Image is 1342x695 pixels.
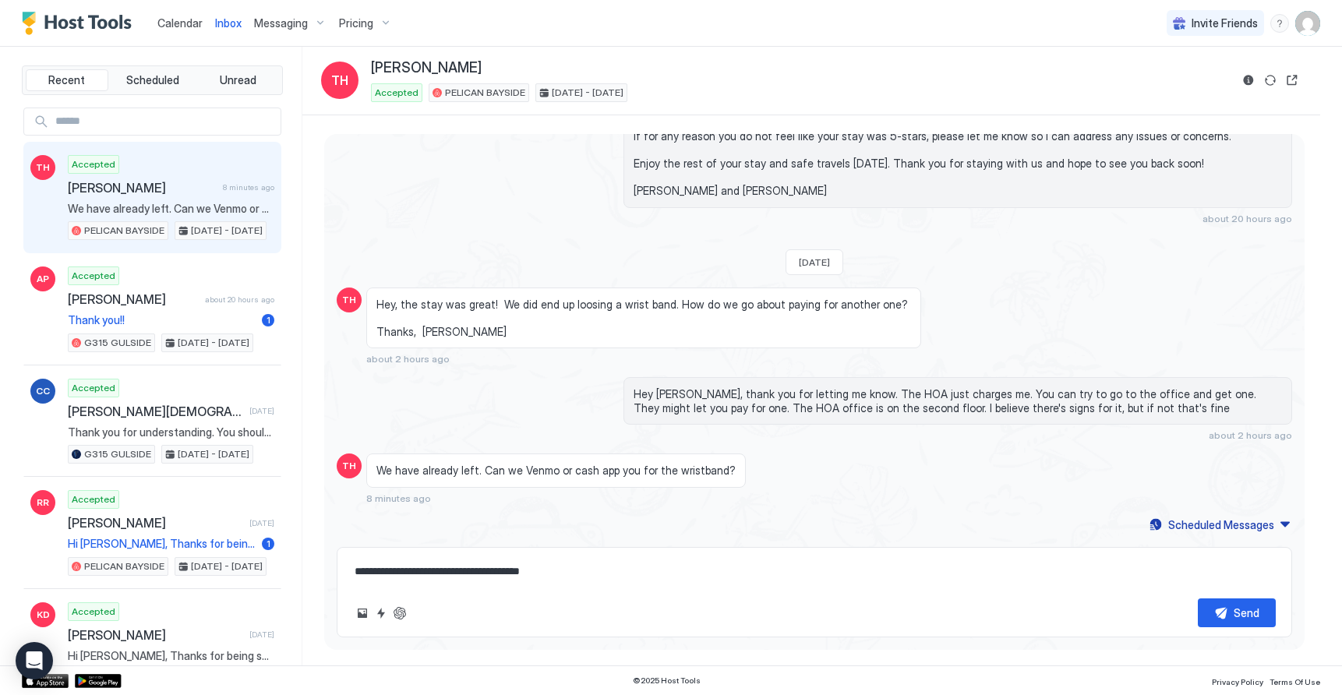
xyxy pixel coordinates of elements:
[84,224,164,238] span: PELICAN BAYSIDE
[267,538,270,549] span: 1
[1270,677,1320,686] span: Terms Of Use
[634,387,1282,415] span: Hey [PERSON_NAME], thank you for letting me know. The HOA just charges me. You can try to go to t...
[68,180,217,196] span: [PERSON_NAME]
[68,291,199,307] span: [PERSON_NAME]
[342,459,356,473] span: TH
[445,86,525,100] span: PELICAN BAYSIDE
[1295,11,1320,36] div: User profile
[22,65,283,95] div: tab-group
[157,16,203,30] span: Calendar
[36,161,50,175] span: TH
[220,73,256,87] span: Unread
[84,447,151,461] span: G315 GULSIDE
[75,674,122,688] a: Google Play Store
[84,336,151,350] span: G315 GULSIDE
[254,16,308,30] span: Messaging
[249,518,274,528] span: [DATE]
[215,15,242,31] a: Inbox
[84,559,164,573] span: PELICAN BAYSIDE
[366,492,431,504] span: 8 minutes ago
[68,404,243,419] span: [PERSON_NAME][DEMOGRAPHIC_DATA]
[1270,672,1320,689] a: Terms Of Use
[72,157,115,171] span: Accepted
[48,73,85,87] span: Recent
[191,224,263,238] span: [DATE] - [DATE]
[191,559,263,573] span: [DATE] - [DATE]
[178,336,249,350] span: [DATE] - [DATE]
[376,464,736,478] span: We have already left. Can we Venmo or cash app you for the wristband?
[72,605,115,619] span: Accepted
[68,515,243,531] span: [PERSON_NAME]
[331,71,348,90] span: TH
[68,202,274,216] span: We have already left. Can we Venmo or cash app you for the wristband?
[223,182,274,192] span: 8 minutes ago
[249,406,274,416] span: [DATE]
[1283,71,1301,90] button: Open reservation
[1198,598,1276,627] button: Send
[196,69,279,91] button: Unread
[22,674,69,688] a: App Store
[1168,517,1274,533] div: Scheduled Messages
[376,298,911,339] span: Hey, the stay was great! We did end up loosing a wrist band. How do we go about paying for anothe...
[22,12,139,35] a: Host Tools Logo
[72,381,115,395] span: Accepted
[37,272,49,286] span: AP
[111,69,194,91] button: Scheduled
[68,425,274,439] span: Thank you for understanding. You should receive the check in information [DATE]. Thank you!
[371,59,482,77] span: [PERSON_NAME]
[26,69,108,91] button: Recent
[366,353,450,365] span: about 2 hours ago
[157,15,203,31] a: Calendar
[16,642,53,679] div: Open Intercom Messenger
[37,496,49,510] span: RR
[72,269,115,283] span: Accepted
[68,627,243,643] span: [PERSON_NAME]
[799,256,830,268] span: [DATE]
[552,86,623,100] span: [DATE] - [DATE]
[68,313,256,327] span: Thank you!!
[1203,213,1292,224] span: about 20 hours ago
[126,73,179,87] span: Scheduled
[68,537,256,551] span: Hi [PERSON_NAME], Thanks for being such a great guest, we left you a 5-star review and if you enj...
[1212,672,1263,689] a: Privacy Policy
[1192,16,1258,30] span: Invite Friends
[339,16,373,30] span: Pricing
[267,314,270,326] span: 1
[1147,514,1292,535] button: Scheduled Messages
[1212,677,1263,686] span: Privacy Policy
[72,492,115,506] span: Accepted
[1261,71,1280,90] button: Sync reservation
[178,447,249,461] span: [DATE] - [DATE]
[1209,429,1292,441] span: about 2 hours ago
[68,649,274,663] span: Hi [PERSON_NAME], Thanks for being such a great guest. We left you a 5-star review and if you enj...
[342,293,356,307] span: TH
[205,295,274,305] span: about 20 hours ago
[353,604,372,623] button: Upload image
[390,604,409,623] button: ChatGPT Auto Reply
[36,384,50,398] span: CC
[215,16,242,30] span: Inbox
[372,604,390,623] button: Quick reply
[1234,605,1259,621] div: Send
[633,676,701,686] span: © 2025 Host Tools
[375,86,418,100] span: Accepted
[1270,14,1289,33] div: menu
[37,608,50,622] span: KD
[1239,71,1258,90] button: Reservation information
[49,108,281,135] input: Input Field
[249,630,274,640] span: [DATE]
